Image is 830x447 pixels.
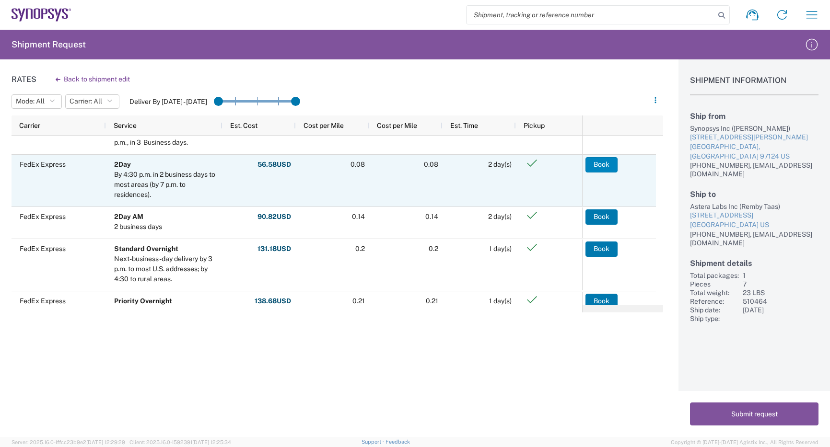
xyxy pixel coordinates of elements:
span: 0.2 [429,245,438,252]
div: 7 [743,280,818,288]
button: Book [585,157,618,172]
span: 2 day(s) [488,213,512,220]
button: Back to shipment edit [48,71,138,88]
div: Synopsys Inc ([PERSON_NAME]) [690,124,818,133]
input: Shipment, tracking or reference number [467,6,715,24]
div: [PHONE_NUMBER], [EMAIL_ADDRESS][DOMAIN_NAME] [690,230,818,247]
span: Cost per Mile [304,122,344,129]
span: Pickup [524,122,545,129]
span: Copyright © [DATE]-[DATE] Agistix Inc., All Rights Reserved [671,438,818,447]
span: 0.08 [351,160,365,168]
div: [DATE] [743,306,818,314]
div: 1 [743,271,818,280]
div: [GEOGRAPHIC_DATA], [GEOGRAPHIC_DATA] 97124 US [690,142,818,161]
div: 23 LBS [743,288,818,297]
span: Cost per Mile [377,122,417,129]
span: FedEx Express [20,245,66,252]
span: Est. Cost [230,122,257,129]
span: 2 day(s) [488,160,512,168]
span: Carrier: All [70,97,102,106]
a: Feedback [386,439,410,445]
div: [STREET_ADDRESS][PERSON_NAME] [690,133,818,142]
div: [STREET_ADDRESS] [690,211,818,220]
strong: 138.68 USD [255,297,291,306]
div: Ship date: [690,306,739,314]
div: By 4:30 p.m. in 2 business days to most areas (by 7 p.m. to residences). [114,170,218,200]
button: Mode: All [12,94,62,109]
h1: Rates [12,75,36,84]
strong: 90.82 USD [257,212,291,221]
strong: 56.58 USD [257,160,291,169]
span: FedEx Express [20,160,66,168]
span: 0.08 [424,160,438,168]
span: 1 day(s) [489,245,512,252]
span: Carrier [19,122,40,129]
span: Server: 2025.16.0-1ffcc23b9e2 [12,439,125,445]
span: 0.21 [426,297,438,305]
div: Next-business-day delivery by 3 p.m. to most U.S. addresses; by 4:30 to rural areas. [114,254,218,284]
b: 2Day [114,160,131,168]
div: Pieces [690,280,739,288]
button: Book [585,209,618,225]
div: [GEOGRAPHIC_DATA] US [690,220,818,230]
span: 0.14 [425,213,438,220]
span: Est. Time [450,122,478,129]
button: Book [585,294,618,309]
h2: Shipment Request [12,39,86,50]
b: Standard Overnight [114,245,178,252]
div: 2 business days [114,222,162,232]
div: 510464 [743,297,818,306]
span: Client: 2025.16.0-1592391 [129,439,231,445]
div: Reference: [690,297,739,306]
label: Deliver By [DATE] - [DATE] [129,97,207,106]
span: FedEx Express [20,297,66,305]
span: 0.2 [355,245,365,252]
h2: Ship from [690,112,818,121]
span: Mode: All [16,97,45,106]
button: 131.18USD [257,241,292,257]
b: Priority Overnight [114,297,172,305]
button: 90.82USD [257,209,292,225]
a: [STREET_ADDRESS][GEOGRAPHIC_DATA] US [690,211,818,229]
button: Submit request [690,402,818,425]
span: Service [114,122,137,129]
span: 0.21 [352,297,365,305]
a: [STREET_ADDRESS][PERSON_NAME][GEOGRAPHIC_DATA], [GEOGRAPHIC_DATA] 97124 US [690,133,818,161]
b: 2Day AM [114,213,143,220]
div: Ship type: [690,314,739,323]
strong: 131.18 USD [257,244,291,253]
h2: Ship to [690,190,818,199]
h1: Shipment Information [690,76,818,95]
span: [DATE] 12:29:29 [86,439,125,445]
span: [DATE] 12:25:34 [192,439,231,445]
h2: Shipment details [690,259,818,268]
button: 138.68USD [254,294,292,309]
div: [PHONE_NUMBER], [EMAIL_ADDRESS][DOMAIN_NAME] [690,161,818,178]
button: Book [585,241,618,257]
span: FedEx Express [20,213,66,220]
span: 1 day(s) [489,297,512,305]
span: 0.14 [352,213,365,220]
div: Total packages: [690,271,739,280]
div: Astera Labs Inc (Remby Taas) [690,202,818,211]
button: 56.58USD [257,157,292,172]
div: Total weight: [690,288,739,297]
a: Support [362,439,386,445]
button: Carrier: All [65,94,119,109]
